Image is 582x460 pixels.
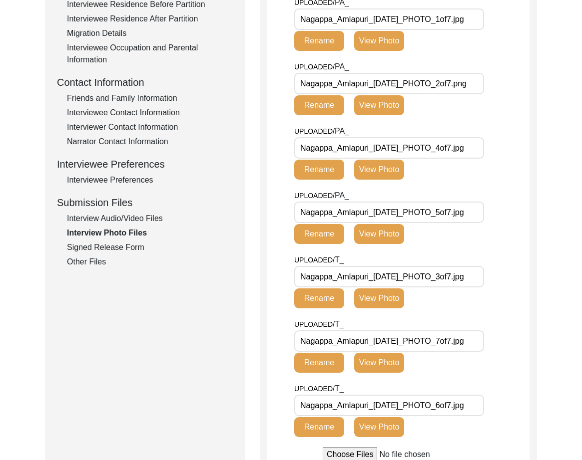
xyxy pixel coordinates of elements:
span: T_ [335,384,344,393]
button: Rename [294,288,344,308]
span: PA_ [335,62,349,71]
button: Rename [294,353,344,373]
div: Interviewee Residence After Partition [67,13,233,25]
div: Other Files [67,256,233,268]
span: UPLOADED/ [294,127,335,135]
div: Interview Audio/Video Files [67,213,233,225]
div: Interview Photo Files [67,227,233,239]
button: View Photo [354,288,404,308]
span: PA_ [335,127,349,135]
button: View Photo [354,95,404,115]
div: Friends and Family Information [67,92,233,104]
span: UPLOADED/ [294,63,335,71]
span: UPLOADED/ [294,385,335,393]
span: UPLOADED/ [294,320,335,328]
span: UPLOADED/ [294,256,335,264]
div: Interviewee Preferences [67,174,233,186]
button: View Photo [354,224,404,244]
div: Interviewee Preferences [57,157,233,172]
button: Rename [294,224,344,244]
span: T_ [335,255,344,264]
span: UPLOADED/ [294,192,335,200]
button: Rename [294,160,344,180]
span: PA_ [335,191,349,200]
button: Rename [294,31,344,51]
span: T_ [335,320,344,328]
div: Migration Details [67,27,233,39]
button: View Photo [354,417,404,437]
button: View Photo [354,353,404,373]
button: View Photo [354,160,404,180]
div: Narrator Contact Information [67,136,233,148]
div: Interviewee Occupation and Parental Information [67,42,233,66]
div: Contact Information [57,75,233,90]
div: Interviewer Contact Information [67,121,233,133]
div: Signed Release Form [67,241,233,253]
button: Rename [294,95,344,115]
div: Submission Files [57,195,233,210]
button: Rename [294,417,344,437]
div: Interviewee Contact Information [67,107,233,119]
button: View Photo [354,31,404,51]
